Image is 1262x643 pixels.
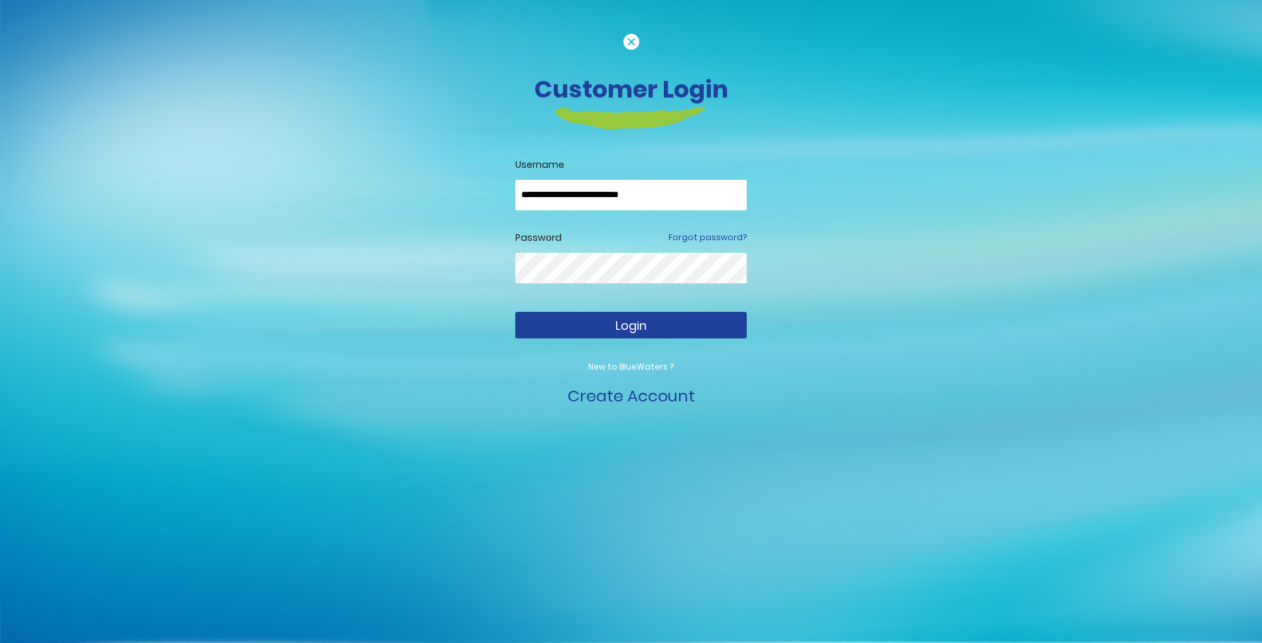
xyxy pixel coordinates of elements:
[668,232,747,244] a: Forgot password?
[615,317,647,334] span: Login
[515,361,747,373] p: New to BlueWaters ?
[515,158,747,172] label: Username
[515,312,747,338] button: Login
[568,385,695,407] a: Create Account
[515,231,562,245] label: Password
[263,75,999,104] h3: Customer Login
[623,34,639,50] img: cancel
[555,107,707,129] img: login-heading-border.png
